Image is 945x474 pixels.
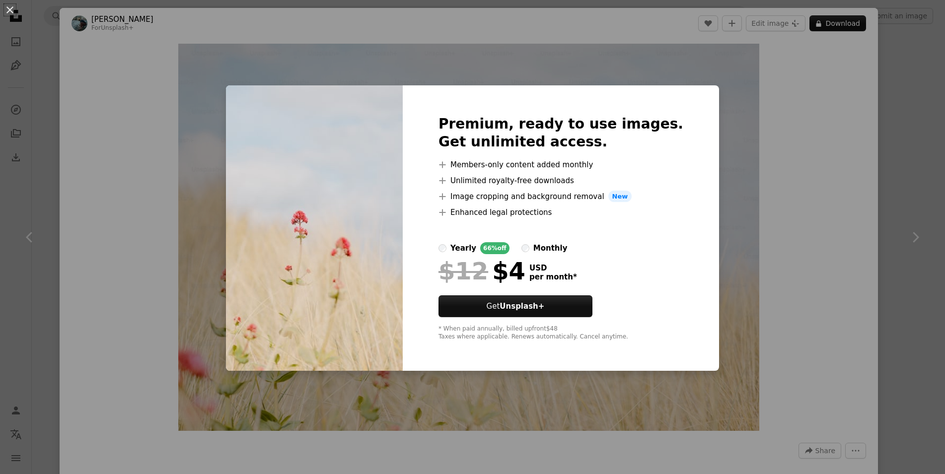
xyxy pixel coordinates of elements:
[529,272,577,281] span: per month *
[438,159,683,171] li: Members-only content added monthly
[529,264,577,272] span: USD
[438,191,683,203] li: Image cropping and background removal
[438,325,683,341] div: * When paid annually, billed upfront $48 Taxes where applicable. Renews automatically. Cancel any...
[438,175,683,187] li: Unlimited royalty-free downloads
[450,242,476,254] div: yearly
[521,244,529,252] input: monthly
[608,191,632,203] span: New
[438,244,446,252] input: yearly66%off
[533,242,568,254] div: monthly
[480,242,509,254] div: 66% off
[438,206,683,218] li: Enhanced legal protections
[438,258,525,284] div: $4
[438,258,488,284] span: $12
[226,85,403,371] img: premium_photo-1747817558603-737e7731e620
[438,295,592,317] button: GetUnsplash+
[438,115,683,151] h2: Premium, ready to use images. Get unlimited access.
[500,302,544,311] strong: Unsplash+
